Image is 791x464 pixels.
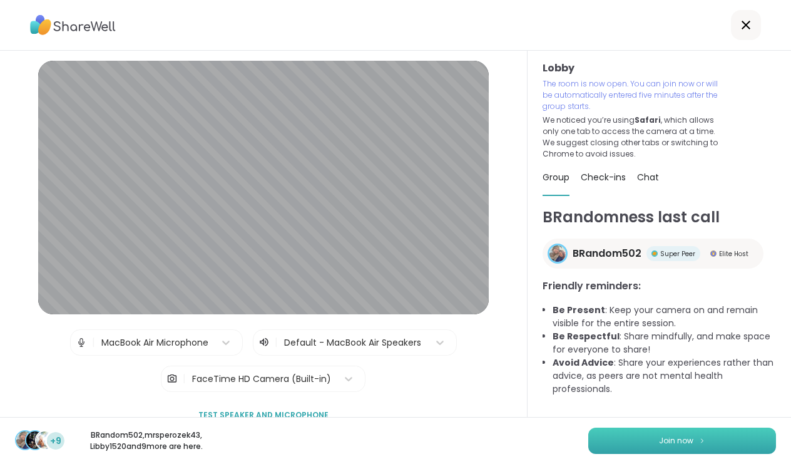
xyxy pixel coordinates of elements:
h1: BRandomness last call [543,206,776,229]
span: | [183,366,186,391]
h3: Friendly reminders: [543,279,776,294]
span: | [92,330,95,355]
img: Microphone [76,330,87,355]
span: Super Peer [660,249,695,259]
img: BRandom502 [16,431,34,449]
h3: Lobby [543,61,776,76]
div: FaceTime HD Camera (Built-in) [192,373,331,386]
img: BRandom502 [549,245,566,262]
span: Join now [659,435,693,446]
button: Test speaker and microphone [193,402,334,428]
b: Be Present [553,304,605,316]
img: mrsperozek43 [26,431,44,449]
p: BRandom502 , mrsperozek43 , Libby1520 and 9 more are here. [76,430,217,452]
img: Libby1520 [36,431,54,449]
span: +9 [50,435,61,448]
li: : Share your experiences rather than advice, as peers are not mental health professionals. [553,356,776,396]
img: ShareWell Logomark [698,437,706,444]
img: Camera [166,366,178,391]
img: ShareWell Logo [30,11,116,39]
span: Test speaker and microphone [198,410,329,421]
li: : Keep your camera on and remain visible for the entire session. [553,304,776,330]
p: The room is now open. You can join now or will be automatically entered five minutes after the gr... [543,78,723,112]
span: BRandom502 [573,246,641,261]
span: Check-ins [581,171,626,183]
div: MacBook Air Microphone [101,336,208,349]
button: Join now [588,428,776,454]
b: Avoid Advice [553,356,614,369]
img: Elite Host [710,250,717,257]
b: Be Respectful [553,330,620,343]
span: | [275,335,278,350]
img: Super Peer [651,250,658,257]
b: Safari [635,115,661,125]
span: Group [543,171,569,183]
p: We noticed you’re using , which allows only one tab to access the camera at a time. We suggest cl... [543,115,723,160]
span: Chat [637,171,659,183]
a: BRandom502BRandom502Super PeerSuper PeerElite HostElite Host [543,239,763,269]
li: : Share mindfully, and make space for everyone to share! [553,330,776,356]
span: Elite Host [719,249,748,259]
